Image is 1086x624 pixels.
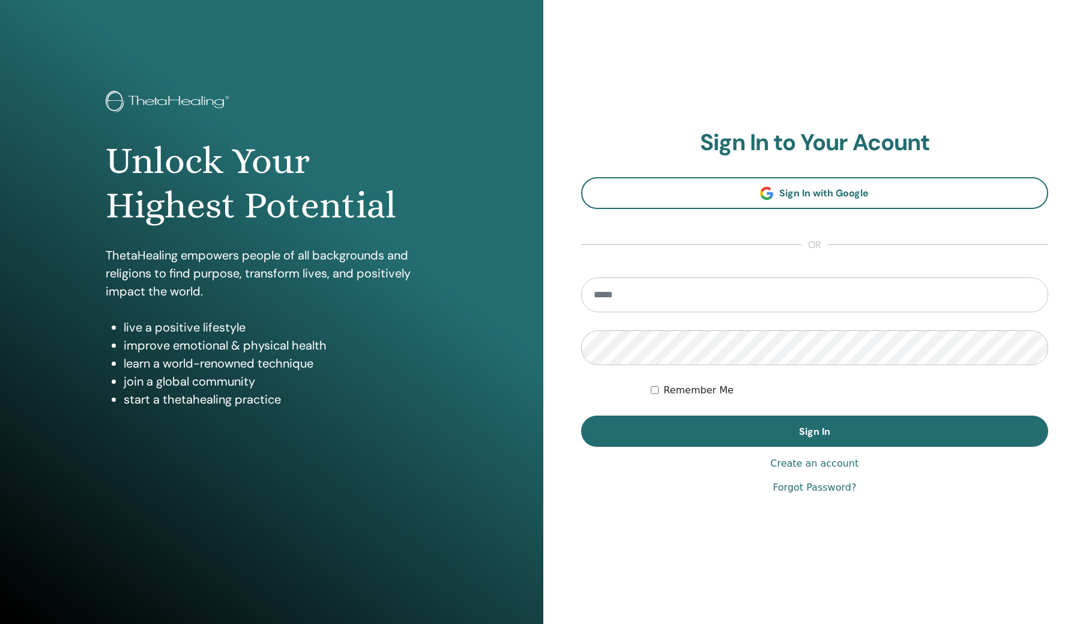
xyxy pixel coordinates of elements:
p: ThetaHealing empowers people of all backgrounds and religions to find purpose, transform lives, a... [106,246,438,300]
div: Keep me authenticated indefinitely or until I manually logout [651,383,1048,398]
a: Create an account [770,456,858,471]
span: Sign In [799,425,830,438]
li: learn a world-renowned technique [124,354,438,372]
span: or [802,238,827,252]
li: improve emotional & physical health [124,336,438,354]
h1: Unlock Your Highest Potential [106,139,438,228]
a: Forgot Password? [773,480,856,495]
a: Sign In with Google [581,177,1049,209]
li: live a positive lifestyle [124,318,438,336]
label: Remember Me [663,383,734,398]
span: Sign In with Google [779,187,869,199]
li: start a thetahealing practice [124,390,438,408]
button: Sign In [581,416,1049,447]
h2: Sign In to Your Acount [581,129,1049,157]
li: join a global community [124,372,438,390]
